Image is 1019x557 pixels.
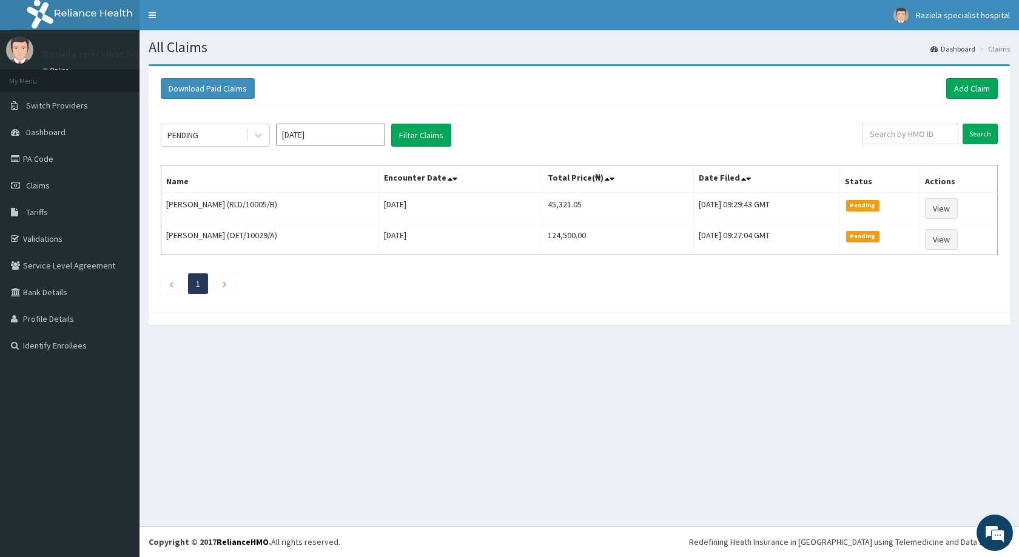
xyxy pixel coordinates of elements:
a: Dashboard [930,44,975,54]
td: 124,500.00 [542,224,694,255]
input: Search by HMO ID [862,124,958,144]
th: Name [161,165,379,193]
input: Search [963,124,998,144]
a: Online [42,66,72,75]
td: [PERSON_NAME] (OET/10029/A) [161,224,379,255]
th: Status [840,165,920,193]
a: Add Claim [946,78,998,99]
strong: Copyright © 2017 . [149,536,271,547]
td: [DATE] 09:29:43 GMT [694,193,840,224]
a: View [925,229,958,250]
button: Filter Claims [391,124,451,147]
h1: All Claims [149,39,1010,55]
th: Date Filed [694,165,840,193]
td: 45,321.05 [542,193,694,224]
span: Claims [26,180,50,191]
td: [DATE] [379,193,542,224]
p: Raziela specialist hospital [42,49,166,60]
span: Pending [846,200,879,211]
img: User Image [893,8,909,23]
th: Total Price(₦) [542,165,694,193]
td: [PERSON_NAME] (RLD/10005/B) [161,193,379,224]
a: Previous page [169,278,174,289]
a: Next page [222,278,227,289]
span: Switch Providers [26,100,88,111]
td: [DATE] 09:27:04 GMT [694,224,840,255]
img: User Image [6,36,33,64]
a: View [925,198,958,219]
div: Redefining Heath Insurance in [GEOGRAPHIC_DATA] using Telemedicine and Data Science! [689,536,1010,548]
a: RelianceHMO [217,536,269,547]
td: [DATE] [379,224,542,255]
span: Raziela specialist hospital [916,10,1010,21]
a: Page 1 is your current page [196,278,200,289]
span: Dashboard [26,127,66,138]
span: Tariffs [26,207,48,218]
input: Select Month and Year [276,124,385,145]
footer: All rights reserved. [140,526,1019,557]
div: PENDING [167,129,198,141]
li: Claims [977,44,1010,54]
button: Download Paid Claims [161,78,255,99]
th: Encounter Date [379,165,542,193]
th: Actions [920,165,998,193]
span: Pending [846,231,879,242]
